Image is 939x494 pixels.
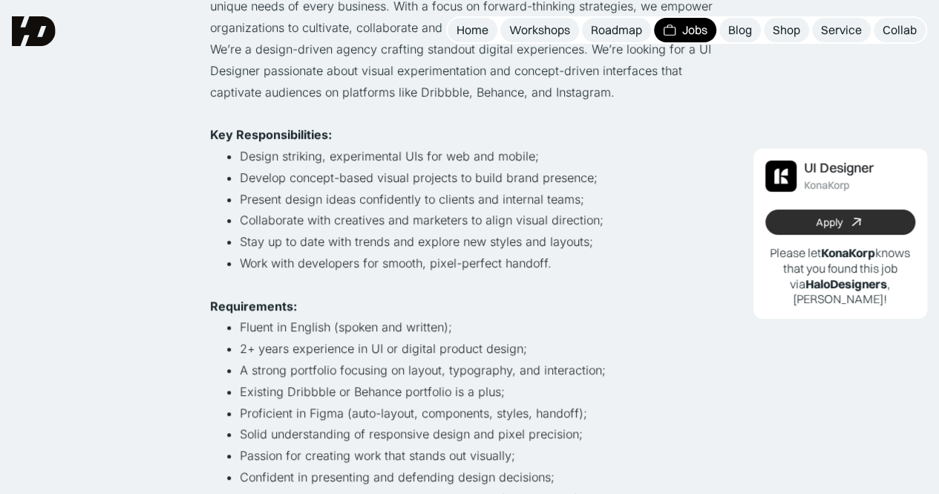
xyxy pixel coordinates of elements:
[509,22,570,38] div: Workshops
[240,360,730,381] li: A strong portfolio focusing on layout, typography, and interaction;
[765,160,796,192] img: Job Image
[240,403,730,424] li: Proficient in Figma (auto-layout, components, styles, handoff);
[728,22,752,38] div: Blog
[500,18,579,42] a: Workshops
[654,18,716,42] a: Jobs
[240,253,730,274] li: Work with developers for smooth, pixel-perfect handoff.
[582,18,651,42] a: Roadmap
[821,245,875,260] b: KonaKorp
[591,22,642,38] div: Roadmap
[457,22,488,38] div: Home
[240,467,730,488] li: Confident in presenting and defending design decisions;
[240,209,730,231] li: Collaborate with creatives and marketers to align visual direction;
[883,22,917,38] div: Collab
[240,189,730,210] li: Present design ideas confidently to clients and internal teams;
[240,316,730,338] li: Fluent in English (spoken and written);
[719,18,761,42] a: Blog
[812,18,871,42] a: Service
[210,103,730,124] p: ‍
[448,18,497,42] a: Home
[816,216,843,229] div: Apply
[240,381,730,403] li: Existing Dribbble or Behance portfolio is a plus;
[804,179,849,192] div: KonaKorp
[210,299,297,313] strong: Requirements:
[240,423,730,445] li: Solid understanding of responsive design and pixel precision;
[821,22,862,38] div: Service
[805,276,887,291] b: HaloDesigners
[240,338,730,360] li: 2+ years experience in UI or digital product design;
[765,245,916,307] p: Please let knows that you found this job via , [PERSON_NAME]!
[764,18,809,42] a: Shop
[804,160,874,176] div: UI Designer
[210,274,730,296] p: ‍
[240,167,730,189] li: Develop concept-based visual projects to build brand presence;
[682,22,707,38] div: Jobs
[210,127,332,142] strong: Key Responsibilities:
[240,231,730,253] li: Stay up to date with trends and explore new styles and layouts;
[874,18,926,42] a: Collab
[210,39,730,103] p: We’re a design-driven agency crafting standout digital experiences. We’re looking for a UI Design...
[773,22,800,38] div: Shop
[765,209,916,235] a: Apply
[240,146,730,167] li: Design striking, experimental UIs for web and mobile;
[240,445,730,467] li: Passion for creating work that stands out visually;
